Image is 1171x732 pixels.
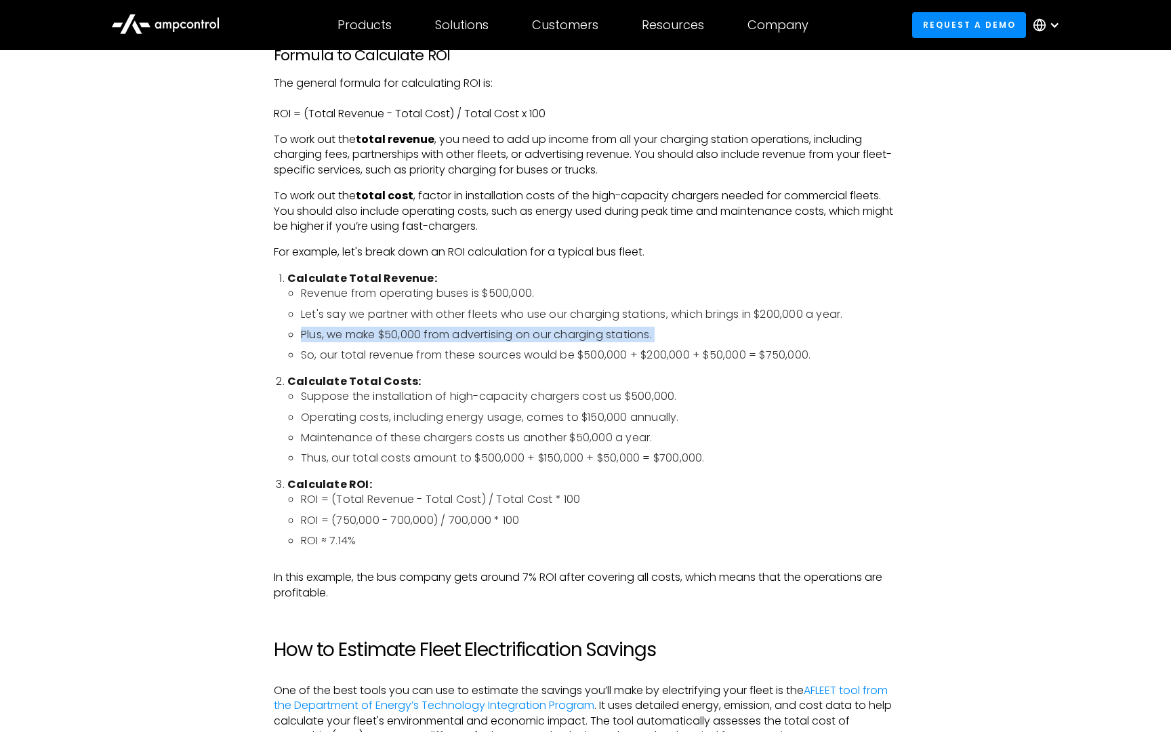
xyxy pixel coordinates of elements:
[337,18,392,33] div: Products
[642,18,704,33] div: Resources
[532,18,598,33] div: Customers
[287,270,437,286] strong: Calculate Total Revenue:
[274,570,897,601] p: In this example, the bus company gets around 7% ROI after covering all costs, which means that th...
[274,245,897,260] p: For example, let's break down an ROI calculation for a typical bus fleet.
[274,683,888,713] a: AFLEET tool from the Department of Energy’s Technology Integration Program
[356,131,434,147] strong: total revenue
[301,533,897,548] li: ROI ≈ 7.14%
[301,286,897,301] li: Revenue from operating buses is $500,000.
[356,188,413,203] strong: total cost
[274,76,897,121] p: The general formula for calculating ROI is: ROI = (Total Revenue - Total Cost) / Total Cost x 100
[301,389,897,404] li: Suppose the installation of high-capacity chargers cost us $500,000.
[747,18,808,33] div: Company
[301,348,897,363] li: So, our total revenue from these sources would be $500,000 + $200,000 + $50,000 = $750,000.
[435,18,489,33] div: Solutions
[301,307,897,322] li: Let's say we partner with other fleets who use our charging stations, which brings in $200,000 a ...
[301,430,897,445] li: Maintenance of these chargers costs us another $50,000 a year.
[301,492,897,507] li: ROI = (Total Revenue - Total Cost) / Total Cost * 100
[274,47,897,64] h3: Formula to Calculate ROI
[287,373,421,389] strong: Calculate Total Costs:
[912,12,1026,37] a: Request a demo
[274,188,897,234] p: To work out the , factor in installation costs of the high-capacity chargers needed for commercia...
[287,476,372,492] strong: Calculate ROI:
[274,638,897,662] h2: How to Estimate Fleet Electrification Savings
[274,132,897,178] p: To work out the , you need to add up income from all your charging station operations, including ...
[301,451,897,466] li: Thus, our total costs amount to $500,000 + $150,000 + $50,000 = $700,000.
[301,410,897,425] li: Operating costs, including energy usage, comes to $150,000 annually.
[301,513,897,528] li: ROI = (750,000 - 700,000) / 700,000 * 100
[301,327,897,342] li: Plus, we make $50,000 from advertising on our charging stations.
